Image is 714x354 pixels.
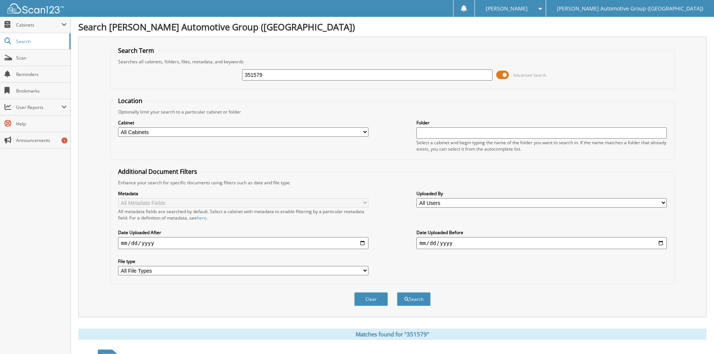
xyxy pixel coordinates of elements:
[78,21,707,33] h1: Search [PERSON_NAME] Automotive Group ([GEOGRAPHIC_DATA])
[416,139,667,152] div: Select a cabinet and begin typing the name of the folder you want to search in. If the name match...
[114,46,158,55] legend: Search Term
[114,97,146,105] legend: Location
[114,167,201,176] legend: Additional Document Filters
[16,55,67,61] span: Scan
[416,229,667,236] label: Date Uploaded Before
[78,329,707,340] div: Matches found for "351579"
[114,179,671,186] div: Enhance your search for specific documents using filters such as date and file type.
[7,3,64,13] img: scan123-logo-white.svg
[118,258,368,264] label: File type
[114,58,671,65] div: Searches all cabinets, folders, files, metadata, and keywords
[513,72,546,78] span: Advanced Search
[118,229,368,236] label: Date Uploaded After
[118,208,368,221] div: All metadata fields are searched by default. Select a cabinet with metadata to enable filtering b...
[114,109,671,115] div: Optionally limit your search to a particular cabinet or folder
[416,119,667,126] label: Folder
[118,237,368,249] input: start
[16,22,61,28] span: Cabinets
[118,190,368,197] label: Metadata
[16,88,67,94] span: Bookmarks
[16,71,67,78] span: Reminders
[16,38,66,45] span: Search
[16,137,67,143] span: Announcements
[416,237,667,249] input: end
[16,121,67,127] span: Help
[61,137,67,143] div: 1
[354,292,388,306] button: Clear
[416,190,667,197] label: Uploaded By
[397,292,431,306] button: Search
[16,104,61,111] span: User Reports
[486,6,528,11] span: [PERSON_NAME]
[197,215,207,221] a: here
[118,119,368,126] label: Cabinet
[557,6,703,11] span: [PERSON_NAME] Automotive Group ([GEOGRAPHIC_DATA])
